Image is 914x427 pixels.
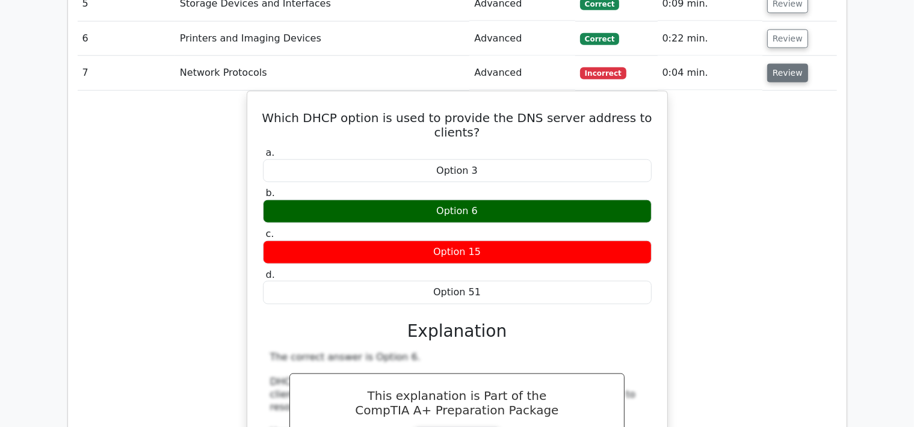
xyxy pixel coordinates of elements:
td: 0:04 min. [658,56,762,90]
td: Advanced [469,22,575,56]
td: 6 [78,22,175,56]
span: b. [266,187,275,198]
span: d. [266,269,275,280]
h5: Which DHCP option is used to provide the DNS server address to clients? [262,111,653,140]
span: Correct [580,33,619,45]
span: c. [266,228,274,239]
div: Option 15 [263,241,652,264]
td: 0:22 min. [658,22,762,56]
div: Option 6 [263,200,652,223]
td: Network Protocols [175,56,470,90]
button: Review [767,29,808,48]
span: a. [266,147,275,158]
h3: Explanation [270,321,644,342]
td: 7 [78,56,175,90]
td: Advanced [469,56,575,90]
span: Incorrect [580,67,626,79]
td: Printers and Imaging Devices [175,22,470,56]
div: Option 3 [263,159,652,183]
button: Review [767,64,808,82]
div: Option 51 [263,281,652,304]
